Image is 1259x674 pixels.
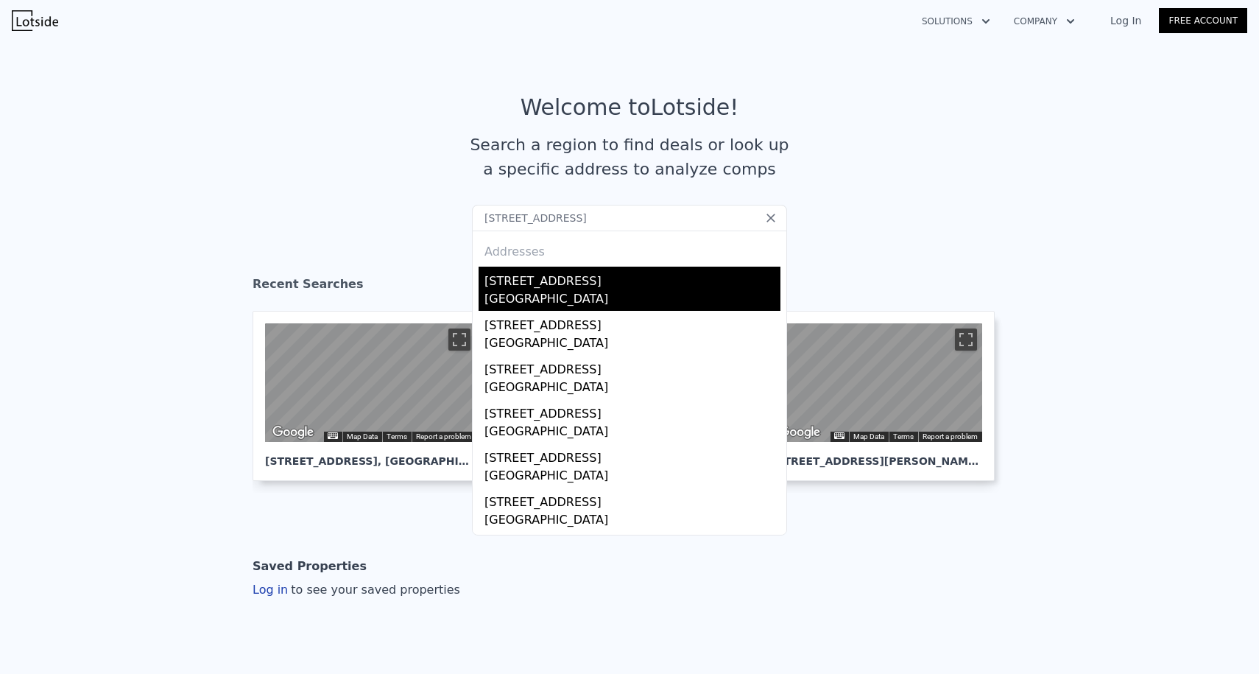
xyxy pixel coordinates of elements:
div: Search a region to find deals or look up a specific address to analyze comps [465,133,794,181]
div: [STREET_ADDRESS] [484,355,780,379]
div: [GEOGRAPHIC_DATA] [484,423,780,443]
button: Keyboard shortcuts [328,432,338,439]
button: Company [1002,8,1087,35]
a: Report a problem [416,432,471,440]
a: Map [STREET_ADDRESS], [GEOGRAPHIC_DATA] [253,311,500,481]
img: Lotside [12,10,58,31]
div: [STREET_ADDRESS] [484,399,780,423]
div: Saved Properties [253,552,367,581]
div: Log in [253,581,460,599]
a: Free Account [1159,8,1247,33]
div: [STREET_ADDRESS] [484,311,780,334]
button: Map Data [347,432,378,442]
div: Map [265,323,476,442]
div: [GEOGRAPHIC_DATA] [484,334,780,355]
div: [STREET_ADDRESS] , [GEOGRAPHIC_DATA] [265,442,476,468]
div: [STREET_ADDRESS] [484,443,780,467]
div: Map [772,323,982,442]
a: Report a problem [923,432,978,440]
div: [STREET_ADDRESS] [484,267,780,290]
button: Solutions [910,8,1002,35]
div: [GEOGRAPHIC_DATA] [484,467,780,488]
div: [GEOGRAPHIC_DATA] [484,290,780,311]
div: [STREET_ADDRESS] [484,532,780,555]
div: [STREET_ADDRESS][PERSON_NAME] , Lakewood [772,442,982,468]
div: Welcome to Lotside ! [521,94,739,121]
span: to see your saved properties [288,583,460,597]
a: Map [STREET_ADDRESS][PERSON_NAME], Lakewood [759,311,1006,481]
a: Open this area in Google Maps (opens a new window) [775,423,824,442]
input: Search an address or region... [472,205,787,231]
div: [GEOGRAPHIC_DATA] [484,511,780,532]
div: Street View [772,323,982,442]
button: Toggle fullscreen view [448,329,470,351]
a: Log In [1093,13,1159,28]
button: Map Data [853,432,884,442]
a: Terms (opens in new tab) [893,432,914,440]
a: Terms (opens in new tab) [387,432,407,440]
a: Open this area in Google Maps (opens a new window) [269,423,317,442]
button: Toggle fullscreen view [955,329,977,351]
img: Google [775,423,824,442]
div: [STREET_ADDRESS] [484,488,780,511]
div: Street View [265,323,476,442]
div: [GEOGRAPHIC_DATA] [484,379,780,399]
button: Keyboard shortcuts [834,432,844,439]
img: Google [269,423,317,442]
div: Addresses [479,231,780,267]
div: Recent Searches [253,264,1006,311]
